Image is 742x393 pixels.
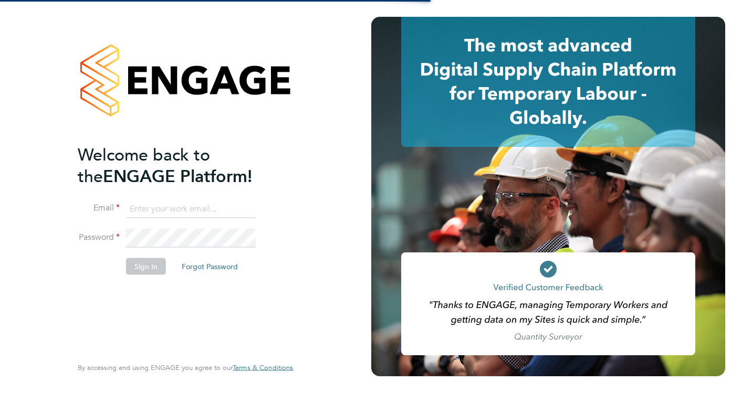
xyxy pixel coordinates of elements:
[126,258,166,275] button: Sign In
[233,364,293,372] a: Terms & Conditions
[78,232,120,243] label: Password
[173,258,246,275] button: Forgot Password
[78,144,283,187] h2: ENGAGE Platform!
[78,363,293,372] span: By accessing and using ENGAGE you agree to our
[78,203,120,214] label: Email
[126,199,256,218] input: Enter your work email...
[78,144,210,186] span: Welcome back to the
